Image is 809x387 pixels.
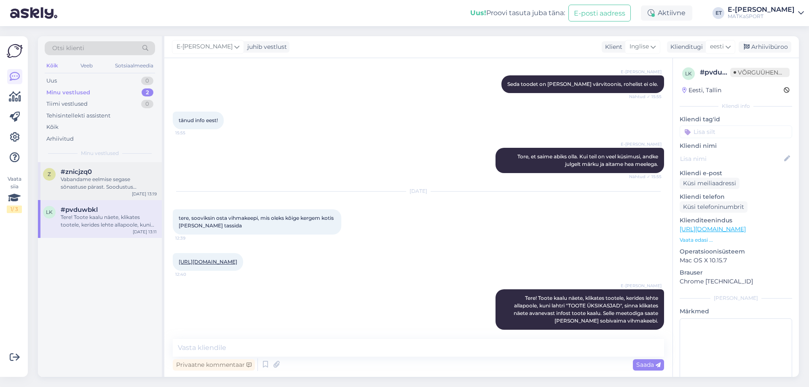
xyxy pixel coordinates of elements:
font: 0 [145,77,149,84]
font: 2 [146,89,149,96]
font: Seda toodet on [PERSON_NAME] värvitoonis, rohelist ei ole. [507,81,658,87]
font: pvduwbkl [705,68,739,76]
font: Arhiivitud [46,135,74,142]
font: E-[PERSON_NAME] [728,5,795,13]
font: Nähtud ✓ 15:55 [629,94,662,99]
font: #znicjzq0 [61,168,92,176]
font: Klient [605,43,622,51]
font: Nähtud ✓ 15:55 [629,174,662,179]
font: eesti [710,43,724,50]
font: Inglise [630,43,649,50]
font: Märkmed [680,307,709,315]
a: E-[PERSON_NAME]MATKaSPORT [728,6,804,20]
font: ET [715,10,722,16]
font: [DATE] 13:11 [133,229,157,235]
font: [DATE] [410,188,427,194]
font: Sotsiaalmeedia [115,62,153,69]
font: Uus! [470,9,486,17]
font: E-[PERSON_NAME] [621,283,662,288]
input: Lisa nimi [680,154,782,163]
font: Kliendi nimi [680,142,717,149]
font: Minu vestlused [81,150,119,156]
font: Eesti, Tallin [688,86,721,94]
font: Tere! Toote kaalu näete, klikates tootele, kerides lehte allapoole, kuni lahtri "TOOTE ÜKSIKASJAD... [61,214,154,266]
font: Vaata siia [8,176,21,189]
button: E-posti aadress [568,5,631,21]
font: Chrome [TECHNICAL_ID] [680,278,753,285]
font: Kliendi telefon [680,193,725,200]
font: Vaata edasi ... [680,237,713,243]
font: Operatsioonisüsteem [680,248,745,255]
font: Kliendi e-post [680,169,722,177]
font: 12:39 [175,235,185,241]
font: Brauser [680,269,703,276]
font: # [700,68,705,76]
font: 12:40 [175,272,186,277]
font: [PERSON_NAME] [714,295,758,301]
img: Askly logo [7,43,23,59]
font: Uus [46,77,57,84]
font: Aktiivne [658,9,686,17]
font: tänud info eest! [179,117,218,123]
font: 1 [11,206,12,212]
font: Võrguühenduseta [738,69,803,76]
font: MATKaSPORT [728,13,763,19]
font: 0 [145,100,149,107]
font: Mac OS X 10.15.7 [680,256,727,264]
font: Vabandame eelmise segase sõnastuse pärast. Soodustus püsikliendile on lisatud ja e-poes oma konto... [61,176,155,220]
font: Saada [636,361,654,368]
font: Minu vestlused [46,89,90,96]
font: lk [685,70,692,77]
font: Privaatne kommentaar [176,361,245,368]
font: Kliendi tag'id [680,115,720,123]
font: E-[PERSON_NAME] [177,43,233,50]
font: [DATE] 13:19 [132,191,157,197]
font: Klienditeenindus [680,216,732,224]
font: Kõik [46,123,59,130]
font: #pvduwbkl [61,206,98,214]
font: Kõik [46,62,58,69]
a: [URL][DOMAIN_NAME] [680,225,746,233]
font: Klienditugi [670,43,703,51]
font: 13:11 [653,331,662,336]
font: juhib vestlust [247,43,287,51]
font: Küsi telefoninumbrit [683,203,744,211]
font: Tehisintellekti assistent [46,112,110,119]
font: lk [46,209,53,215]
font: Kliendi info [722,103,750,109]
a: [URL][DOMAIN_NAME] [179,259,237,265]
font: tere, sooviksin osta vihmakeepi, mis oleks kõige kergem kotis [PERSON_NAME] tassida [179,215,335,229]
font: Tere! Toote kaalu näete, klikates tootele, kerides lehte allapoole, kuni lahtri "TOOTE ÜKSIKASJAD... [514,295,659,324]
font: E-[PERSON_NAME] [621,141,662,147]
font: Otsi klienti [52,44,84,52]
font: E-posti aadress [574,9,625,17]
font: E-[PERSON_NAME] [621,69,662,75]
font: Veeb [80,62,93,69]
font: 15:55 [175,130,185,136]
font: Küsi meiliaadressi [683,179,736,187]
font: Arhiivibüroo [751,43,788,51]
font: z [48,171,51,177]
font: Tore, et saime abiks olla. Kui teil on veel küsimusi, andke julgelt märku ja aitame hea meelega. [517,153,659,167]
input: Lisa silt [680,125,792,138]
font: Proovi tasuta juba täna: [486,9,565,17]
font: / 3 [12,206,18,212]
font: Tiimi vestlused [46,100,88,107]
